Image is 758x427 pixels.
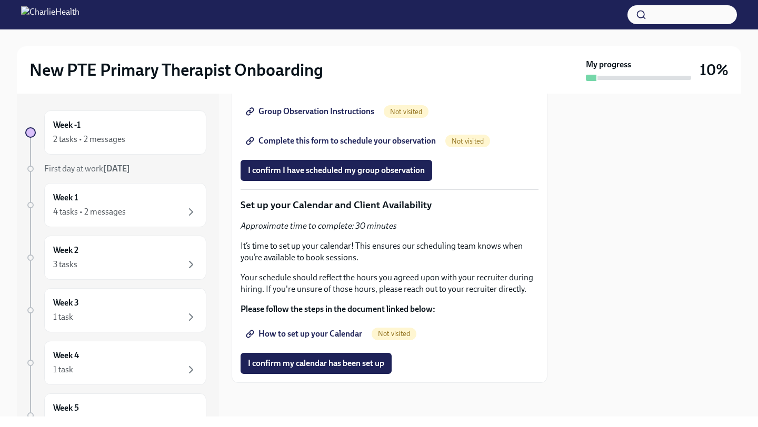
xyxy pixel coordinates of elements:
[241,323,370,344] a: How to set up your Calendar
[53,119,81,131] h6: Week -1
[241,240,538,263] p: It’s time to set up your calendar! This ensures our scheduling team knows when you’re available t...
[21,6,79,23] img: CharlieHealth
[53,206,126,218] div: 4 tasks • 2 messages
[248,136,436,146] span: Complete this form to schedule your observation
[241,101,382,122] a: Group Observation Instructions
[29,59,323,80] h2: New PTE Primary Therapist Onboarding
[248,165,425,176] span: I confirm I have scheduled my group observation
[384,108,428,116] span: Not visited
[25,288,206,332] a: Week 31 task
[53,364,73,375] div: 1 task
[445,137,490,145] span: Not visited
[53,259,77,270] div: 3 tasks
[586,59,631,70] strong: My progress
[248,358,384,369] span: I confirm my calendar has been set up
[53,311,73,323] div: 1 task
[241,130,443,151] a: Complete this form to schedule your observation
[241,221,397,231] em: Approximate time to complete: 30 minutes
[53,350,79,361] h6: Week 4
[53,297,79,309] h6: Week 3
[241,198,538,212] p: Set up your Calendar and Client Availability
[372,330,416,338] span: Not visited
[103,164,130,174] strong: [DATE]
[700,60,729,79] h3: 10%
[25,341,206,385] a: Week 41 task
[241,160,432,181] button: I confirm I have scheduled my group observation
[44,164,130,174] span: First day at work
[53,245,78,256] h6: Week 2
[25,163,206,175] a: First day at work[DATE]
[53,402,79,414] h6: Week 5
[248,329,362,339] span: How to set up your Calendar
[248,106,374,117] span: Group Observation Instructions
[241,304,435,314] strong: Please follow the steps in the document linked below:
[241,353,392,374] button: I confirm my calendar has been set up
[25,110,206,155] a: Week -12 tasks • 2 messages
[25,236,206,280] a: Week 23 tasks
[25,183,206,227] a: Week 14 tasks • 2 messages
[241,272,538,295] p: Your schedule should reflect the hours you agreed upon with your recruiter during hiring. If you'...
[53,134,125,145] div: 2 tasks • 2 messages
[53,192,78,204] h6: Week 1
